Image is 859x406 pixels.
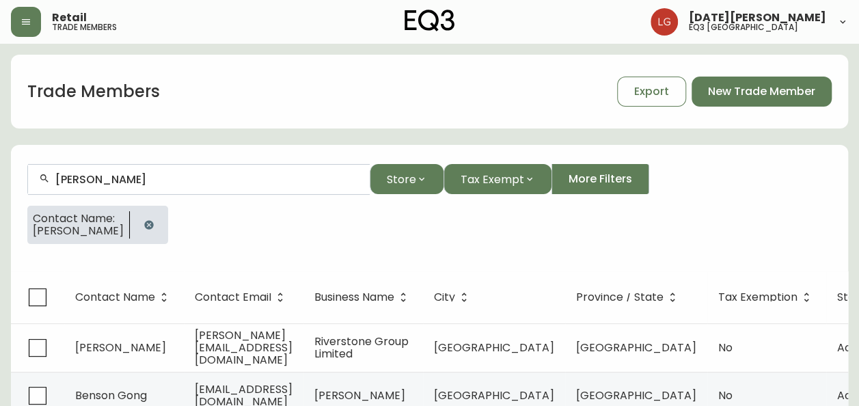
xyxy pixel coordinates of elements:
span: City [434,291,473,303]
h5: eq3 [GEOGRAPHIC_DATA] [689,23,798,31]
span: Province / State [576,293,664,301]
button: More Filters [551,164,649,194]
img: logo [405,10,455,31]
span: Tax Exempt [461,171,524,188]
button: New Trade Member [692,77,832,107]
span: Province / State [576,291,681,303]
span: [PERSON_NAME][EMAIL_ADDRESS][DOMAIN_NAME] [195,327,292,368]
span: Benson Gong [75,388,147,403]
span: Contact Name [75,291,173,303]
span: New Trade Member [708,84,815,99]
span: Tax Exemption [718,293,797,301]
span: Business Name [314,291,412,303]
span: Contact Email [195,291,289,303]
img: 2638f148bab13be18035375ceda1d187 [651,8,678,36]
span: [GEOGRAPHIC_DATA] [576,340,696,355]
span: Store [387,171,416,188]
input: Search [55,173,359,186]
span: Export [634,84,669,99]
span: [GEOGRAPHIC_DATA] [434,388,554,403]
span: [DATE][PERSON_NAME] [689,12,826,23]
span: Retail [52,12,87,23]
span: No [718,340,733,355]
span: More Filters [569,172,632,187]
h5: trade members [52,23,117,31]
span: Contact Name [75,293,155,301]
span: [PERSON_NAME] [33,225,124,237]
span: Business Name [314,293,394,301]
span: City [434,293,455,301]
span: Contact Name: [33,213,124,225]
span: [PERSON_NAME] [314,388,405,403]
button: Store [370,164,444,194]
button: Export [617,77,686,107]
span: Tax Exemption [718,291,815,303]
span: No [718,388,733,403]
span: [PERSON_NAME] [75,340,166,355]
span: Riverstone Group Limited [314,334,409,362]
button: Tax Exempt [444,164,551,194]
span: [GEOGRAPHIC_DATA] [434,340,554,355]
span: [GEOGRAPHIC_DATA] [576,388,696,403]
span: Contact Email [195,293,271,301]
h1: Trade Members [27,80,160,103]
